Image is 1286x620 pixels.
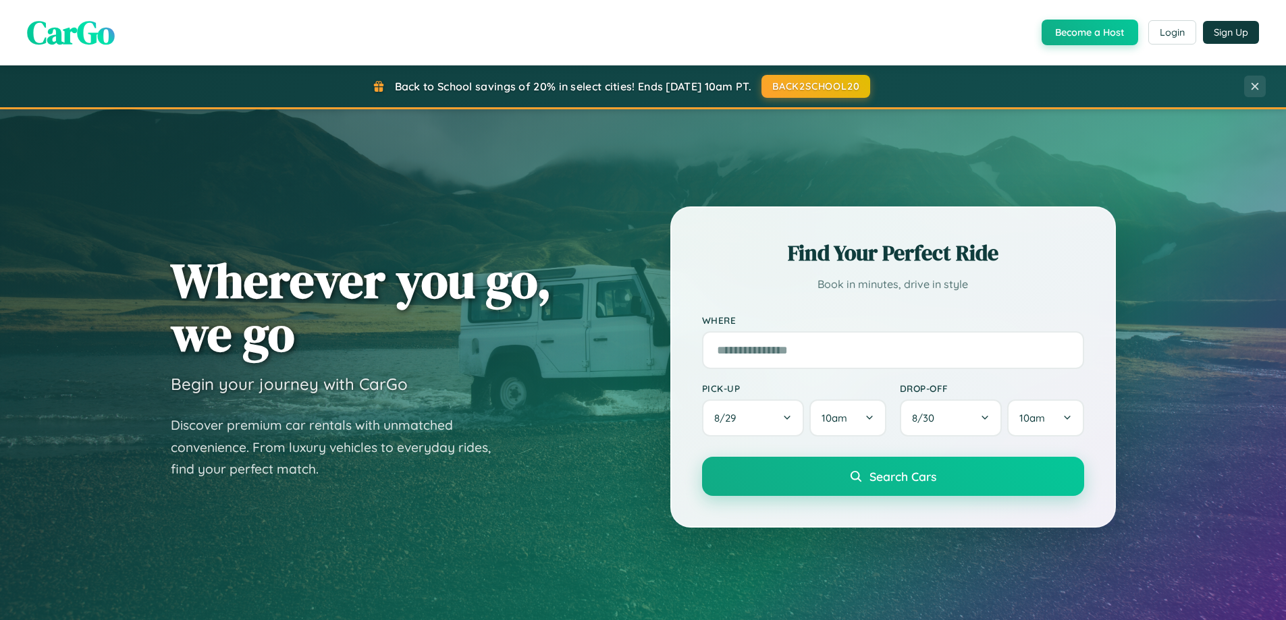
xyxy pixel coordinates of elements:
h1: Wherever you go, we go [171,254,552,360]
span: 10am [1019,412,1045,424]
button: 8/30 [900,399,1002,436]
button: 10am [809,399,886,436]
span: 10am [822,412,847,424]
h2: Find Your Perfect Ride [702,238,1084,268]
span: Search Cars [869,469,936,484]
span: 8 / 30 [912,412,941,424]
span: 8 / 29 [714,412,743,424]
p: Book in minutes, drive in style [702,275,1084,294]
button: Sign Up [1203,21,1259,44]
h3: Begin your journey with CarGo [171,374,408,394]
button: Become a Host [1042,20,1138,45]
button: BACK2SCHOOL20 [761,75,870,98]
span: Back to School savings of 20% in select cities! Ends [DATE] 10am PT. [395,80,751,93]
button: Login [1148,20,1196,45]
label: Where [702,314,1084,326]
label: Drop-off [900,383,1084,394]
button: 10am [1007,399,1083,436]
span: CarGo [27,10,115,55]
p: Discover premium car rentals with unmatched convenience. From luxury vehicles to everyday rides, ... [171,414,508,480]
button: 8/29 [702,399,805,436]
label: Pick-up [702,383,886,394]
button: Search Cars [702,457,1084,496]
